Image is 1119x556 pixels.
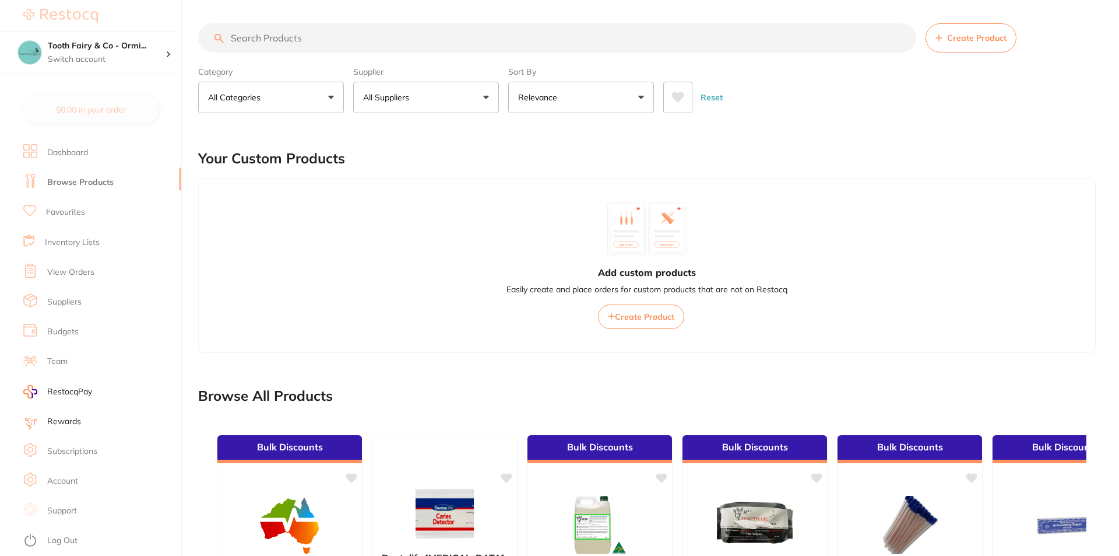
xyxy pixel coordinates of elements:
p: Switch account [48,54,166,65]
a: Browse Products [47,177,114,188]
a: Account [47,475,78,487]
span: Create Product [947,33,1007,43]
p: Easily create and place orders for custom products that are not on Restocq [506,284,787,296]
div: Bulk Discounts [527,435,672,463]
img: DentaMedix Saliva Ejectors Clear with blue tip 100/Bag [872,496,948,554]
button: Log Out [23,531,178,550]
button: $0.00 in your order [23,96,158,124]
img: RestocqPay [23,385,37,398]
img: custom_product_2 [648,202,687,255]
a: Inventory Lists [45,237,100,249]
button: Create Product [926,23,1016,53]
img: Dentalife CARIES Detector 2 x 2.5mL Syringe Kit [407,485,483,543]
img: Restocq Logo [23,9,98,23]
label: Category [198,67,344,77]
input: Search Products [198,23,916,53]
h2: Your Custom Products [198,151,345,167]
a: Log Out [47,535,78,547]
img: NCA Zero Aspiration Unit Cleaner/Disinfectant 5L -makes 416.66L [562,496,638,554]
h4: Tooth Fairy & Co - Ormiston [48,40,166,52]
a: Favourites [46,207,85,218]
a: Budgets [47,326,79,338]
label: Supplier [353,67,499,77]
label: Sort By [508,67,654,77]
a: Support [47,505,77,517]
a: Team [47,356,68,368]
img: NCA R4+ Deactivate Alcohol-Free Wipes - 150 Wipes/Pack [717,496,793,554]
button: Create Product [598,305,684,329]
p: All Suppliers [363,92,414,103]
div: Bulk Discounts [838,435,982,463]
span: RestocqPay [47,386,92,398]
a: Dashboard [47,147,88,159]
a: Subscriptions [47,446,97,457]
button: All Suppliers [353,82,499,113]
img: Tooth Fairy & Co - Ormiston [18,41,41,64]
button: Reset [697,82,726,113]
span: Create Product [615,312,674,322]
a: View Orders [47,267,94,278]
div: Bulk Discounts [217,435,362,463]
button: Relevance [508,82,654,113]
h2: Browse All Products [198,388,333,404]
h3: Add custom products [598,266,696,279]
button: All Categories [198,82,344,113]
img: Bausch BK09 Articulating paper Blue 200 Strips 40u [1027,496,1103,554]
p: All Categories [208,92,265,103]
a: RestocqPay [23,385,92,398]
a: Rewards [47,416,81,428]
p: Relevance [518,92,562,103]
img: custom_product_1 [607,202,646,255]
img: S M Gauze Sq Non-Woven 7.5 X 7.5cm Low Lint 4Ply 100/Pack [252,496,328,554]
div: Bulk Discounts [682,435,827,463]
a: Suppliers [47,296,82,308]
